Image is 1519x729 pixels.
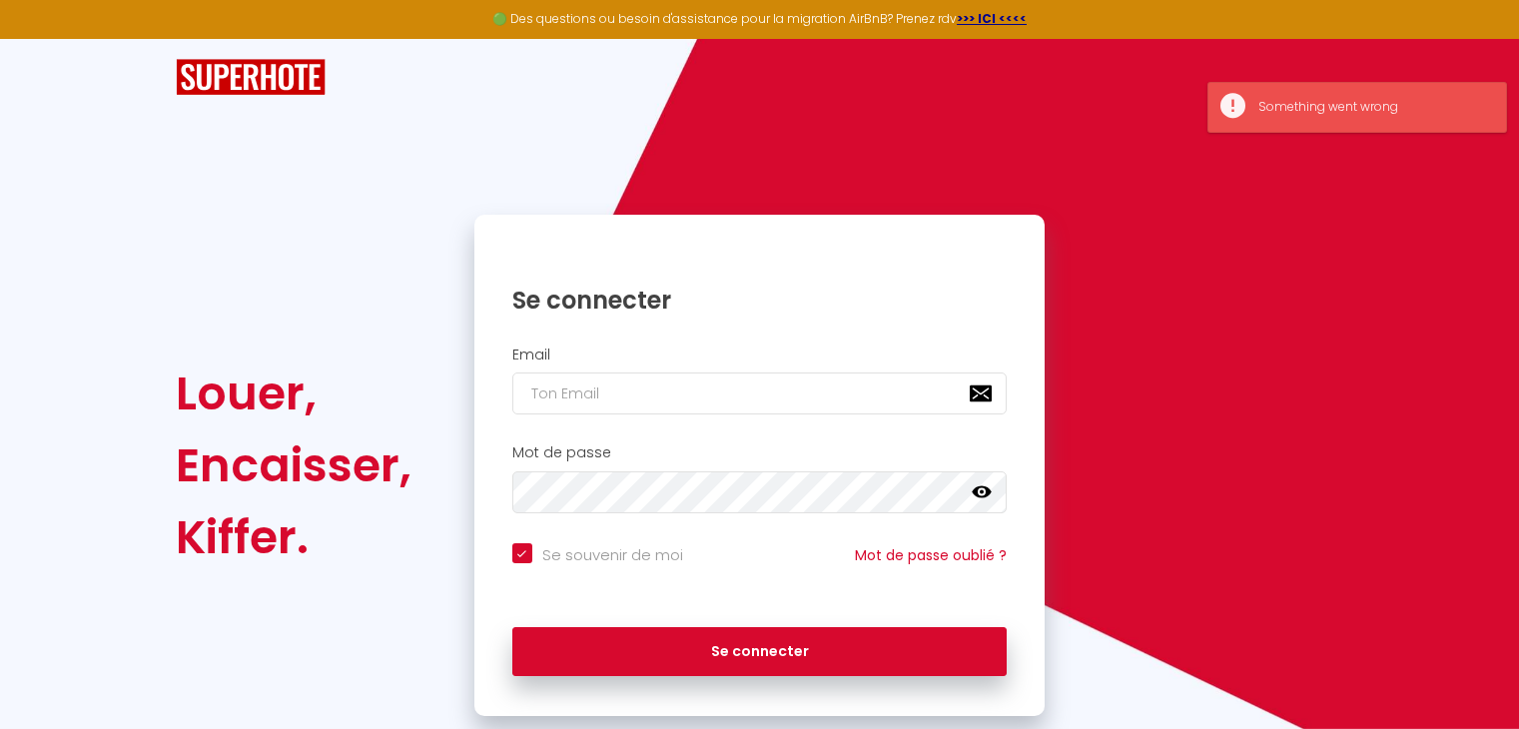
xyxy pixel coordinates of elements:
h1: Se connecter [512,285,1008,316]
img: SuperHote logo [176,59,326,96]
div: Kiffer. [176,501,411,573]
h2: Mot de passe [512,444,1008,461]
a: Mot de passe oublié ? [855,545,1007,565]
a: >>> ICI <<<< [957,10,1027,27]
div: Encaisser, [176,429,411,501]
div: Something went wrong [1258,98,1486,117]
button: Se connecter [512,627,1008,677]
h2: Email [512,347,1008,364]
div: Louer, [176,358,411,429]
input: Ton Email [512,372,1008,414]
